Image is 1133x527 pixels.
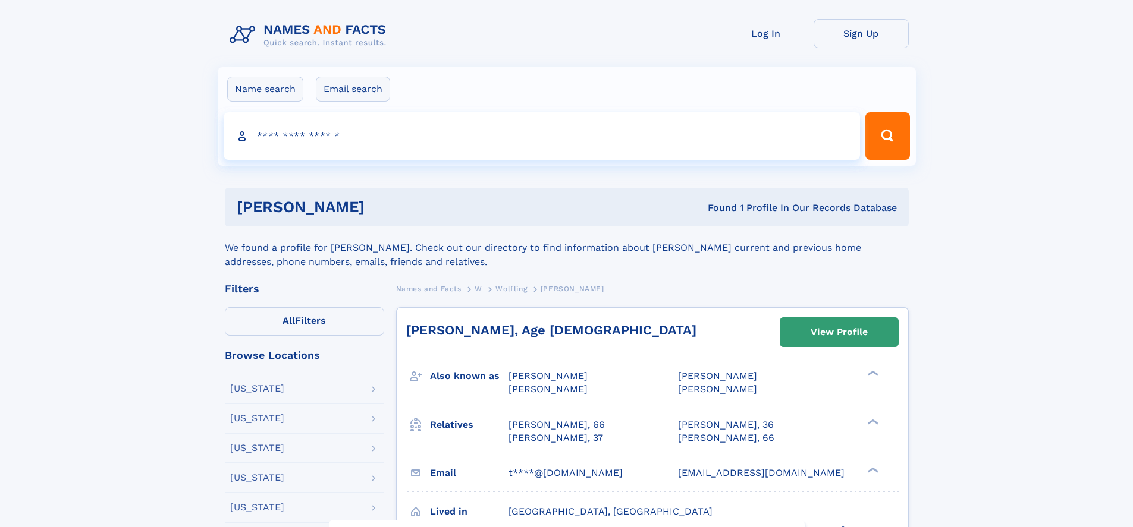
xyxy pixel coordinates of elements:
div: [US_STATE] [230,443,284,453]
h3: Lived in [430,501,509,522]
a: Wolfling [495,281,527,296]
a: [PERSON_NAME], 66 [509,418,605,431]
a: Names and Facts [396,281,462,296]
img: Logo Names and Facts [225,19,396,51]
div: Filters [225,283,384,294]
a: W [475,281,482,296]
span: [PERSON_NAME] [541,285,604,293]
span: [PERSON_NAME] [678,370,757,381]
div: ❯ [865,370,879,377]
input: search input [224,112,861,160]
div: Browse Locations [225,350,384,361]
h3: Relatives [430,415,509,435]
button: Search Button [865,112,909,160]
span: [PERSON_NAME] [509,370,588,381]
a: [PERSON_NAME], 66 [678,431,774,444]
span: [PERSON_NAME] [509,383,588,395]
label: Name search [227,77,303,102]
div: [US_STATE] [230,473,284,482]
h3: Also known as [430,366,509,386]
a: Sign Up [814,19,909,48]
a: [PERSON_NAME], 36 [678,418,774,431]
label: Email search [316,77,390,102]
a: Log In [718,19,814,48]
a: [PERSON_NAME], Age [DEMOGRAPHIC_DATA] [406,323,696,337]
label: Filters [225,307,384,336]
div: Found 1 Profile In Our Records Database [536,201,897,214]
a: [PERSON_NAME], 37 [509,431,603,444]
div: [US_STATE] [230,384,284,393]
span: Wolfling [495,285,527,293]
a: View Profile [780,318,898,346]
span: [PERSON_NAME] [678,383,757,395]
div: [US_STATE] [230,503,284,512]
div: ❯ [865,418,879,425]
div: We found a profile for [PERSON_NAME]. Check out our directory to find information about [PERSON_N... [225,226,909,269]
div: View Profile [811,318,868,346]
div: ❯ [865,466,879,474]
span: All [283,315,295,326]
div: [US_STATE] [230,414,284,423]
h3: Email [430,463,509,483]
span: W [475,285,482,293]
span: [EMAIL_ADDRESS][DOMAIN_NAME] [678,467,845,478]
h1: [PERSON_NAME] [237,200,536,214]
span: [GEOGRAPHIC_DATA], [GEOGRAPHIC_DATA] [509,506,713,517]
